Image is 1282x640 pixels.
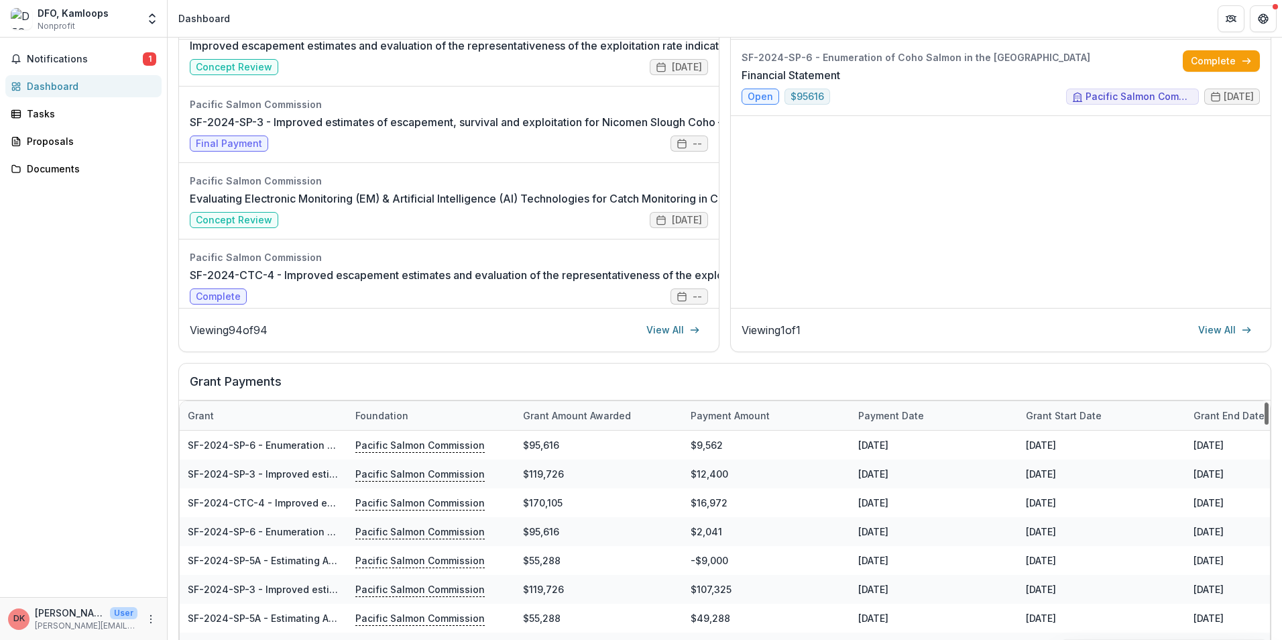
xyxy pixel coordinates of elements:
span: Notifications [27,54,143,65]
div: [DATE] [850,604,1018,633]
div: Documents [27,162,151,176]
span: 1 [143,52,156,66]
p: Pacific Salmon Commission [355,610,485,625]
a: SF-2024-SP-5A - Estimating Aggregate Coho Salmon Escapement to the Lower Fraser Management Unit (... [188,612,742,624]
a: SF-2024-SP-3 - Improved estimates of escapement, survival and exploitation for Nicomen Slough Coh... [188,468,717,480]
div: Grant amount awarded [515,401,683,430]
div: [DATE] [1018,575,1185,604]
div: DFO, Kamloops [38,6,109,20]
div: Grant start date [1018,401,1185,430]
p: Pacific Salmon Commission [355,553,485,568]
p: Pacific Salmon Commission [355,495,485,510]
div: $119,726 [515,575,683,604]
div: Dashboard [178,11,230,25]
div: $107,325 [683,575,850,604]
div: Tasks [27,107,151,121]
a: SF-2024-SP-3 - Improved estimates of escapement, survival and exploitation for Nicomen Slough Coh... [190,114,759,130]
div: $95,616 [515,517,683,546]
div: Payment date [850,401,1018,430]
div: [DATE] [1018,460,1185,488]
div: Dennis Klassen [13,615,25,623]
button: Partners [1218,5,1244,32]
a: SF-2024-CTC-4 - Improved escapement estimates and evaluation of the representativeness of the exp... [188,497,1202,509]
div: Grant end date [1185,409,1273,423]
div: $95,616 [515,431,683,460]
div: $49,288 [683,604,850,633]
div: -$9,000 [683,546,850,575]
button: More [143,611,159,627]
p: [PERSON_NAME] [35,606,105,620]
a: Complete [1183,50,1260,72]
div: [DATE] [850,575,1018,604]
div: Payment Amount [683,401,850,430]
a: Tasks [5,103,162,125]
p: Pacific Salmon Commission [355,524,485,539]
p: Viewing 94 of 94 [190,322,268,338]
a: SF-2024-SP-3 - Improved estimates of escapement, survival and exploitation for Nicomen Slough Coh... [188,584,717,595]
div: Foundation [347,401,515,430]
div: Proposals [27,134,151,148]
div: Grant [180,401,347,430]
button: Notifications1 [5,48,162,70]
p: User [110,607,137,619]
div: Grant amount awarded [515,409,639,423]
a: Proposals [5,130,162,152]
span: Nonprofit [38,20,75,32]
a: Improved escapement estimates and evaluation of the representativeness of the exploitation rate i... [190,38,1255,54]
button: Open entity switcher [143,5,162,32]
a: SF-2024-SP-6 - Enumeration of Coho Salmon in the [GEOGRAPHIC_DATA] [188,526,530,537]
a: SF-2024-SP-6 - Enumeration of Coho Salmon in the [GEOGRAPHIC_DATA] [188,439,530,451]
div: [DATE] [1018,546,1185,575]
a: Documents [5,158,162,180]
div: $9,562 [683,431,850,460]
div: Foundation [347,409,416,423]
div: Payment date [850,409,932,423]
div: [DATE] [850,546,1018,575]
div: [DATE] [850,517,1018,546]
p: [PERSON_NAME][EMAIL_ADDRESS][PERSON_NAME][DOMAIN_NAME] [35,620,137,632]
div: [DATE] [1018,488,1185,517]
div: $16,972 [683,488,850,517]
p: Viewing 1 of 1 [742,322,801,338]
div: [DATE] [850,488,1018,517]
div: Dashboard [27,79,151,93]
a: View All [638,319,708,341]
div: [DATE] [850,460,1018,488]
div: $55,288 [515,546,683,575]
div: Grant start date [1018,409,1110,423]
nav: breadcrumb [173,9,235,28]
a: Evaluating Electronic Monitoring (EM) & Artificial Intelligence (AI) Technologies for Catch Monit... [190,191,860,207]
a: View All [1190,319,1260,341]
div: [DATE] [1018,431,1185,460]
a: Dashboard [5,75,162,97]
h2: Grant Payments [190,374,1260,400]
p: Pacific Salmon Commission [355,437,485,452]
a: Financial Statement [742,67,840,83]
div: $2,041 [683,517,850,546]
div: $119,726 [515,460,683,488]
div: [DATE] [850,431,1018,460]
p: Pacific Salmon Commission [355,582,485,596]
p: Pacific Salmon Commission [355,466,485,481]
div: Payment Amount [683,409,778,423]
button: Get Help [1250,5,1277,32]
div: $170,105 [515,488,683,517]
div: $55,288 [515,604,683,633]
div: Grant [180,409,222,423]
a: SF-2024-SP-5A - Estimating Aggregate Coho Salmon Escapement to the Lower Fraser Management Unit (... [188,555,742,566]
div: $12,400 [683,460,850,488]
div: [DATE] [1018,517,1185,546]
div: [DATE] [1018,604,1185,633]
img: DFO, Kamloops [11,8,32,30]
